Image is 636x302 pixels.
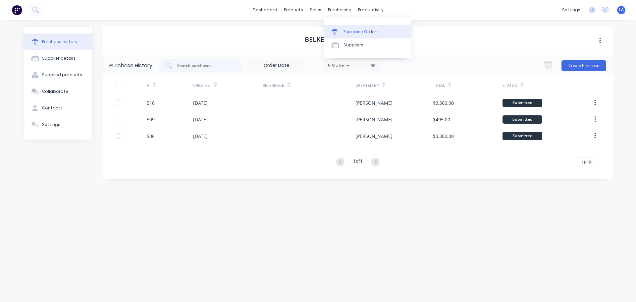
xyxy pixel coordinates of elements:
button: Collaborate [24,83,92,100]
div: Status [503,83,517,89]
div: [DATE] [193,133,208,140]
div: [PERSON_NAME] [355,99,393,106]
div: settings [559,5,584,15]
div: Purchase History [109,62,152,70]
div: Supplied products [42,72,82,78]
div: 1 of 1 [353,157,363,167]
div: 6 Statuses [328,62,375,69]
div: Purchase Orders [344,29,379,35]
div: Supplier details [42,55,76,61]
div: products [281,5,306,15]
div: Created By [355,83,379,89]
div: [PERSON_NAME] [355,133,393,140]
input: Search purchases... [177,62,232,69]
div: Collaborate [42,89,68,94]
button: Supplier details [24,50,92,67]
span: 10 [581,159,587,166]
img: Factory [12,5,22,15]
div: 506 [147,133,155,140]
div: [DATE] [193,116,208,123]
div: 509 [147,116,155,123]
div: # [147,83,149,89]
div: 510 [147,99,155,106]
button: Supplied products [24,67,92,83]
div: $495.00 [433,116,450,123]
div: Submitted [503,132,542,140]
input: Order Date [249,61,304,71]
span: LA [619,7,624,13]
button: Settings [24,116,92,133]
div: productivity [355,5,387,15]
div: [DATE] [193,99,208,106]
div: Submitted [503,115,542,124]
a: dashboard [249,5,281,15]
div: Contacts [42,105,63,111]
div: [PERSON_NAME] [355,116,393,123]
div: Reference [263,83,284,89]
button: Purchase history [24,33,92,50]
div: Total [433,83,445,89]
div: $3,300.00 [433,99,454,106]
button: Create Purchase [561,60,606,71]
div: sales [306,5,325,15]
div: Created [193,83,211,89]
div: Settings [42,122,60,128]
h1: Belkblast Protective Coating [305,35,411,43]
div: Submitted [503,99,542,107]
button: Contacts [24,100,92,116]
div: Purchase history [42,39,78,45]
a: Suppliers [324,38,411,52]
div: $3,300.00 [433,133,454,140]
div: purchasing [325,5,355,15]
a: Purchase Orders [324,25,411,38]
div: Suppliers [344,42,363,48]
